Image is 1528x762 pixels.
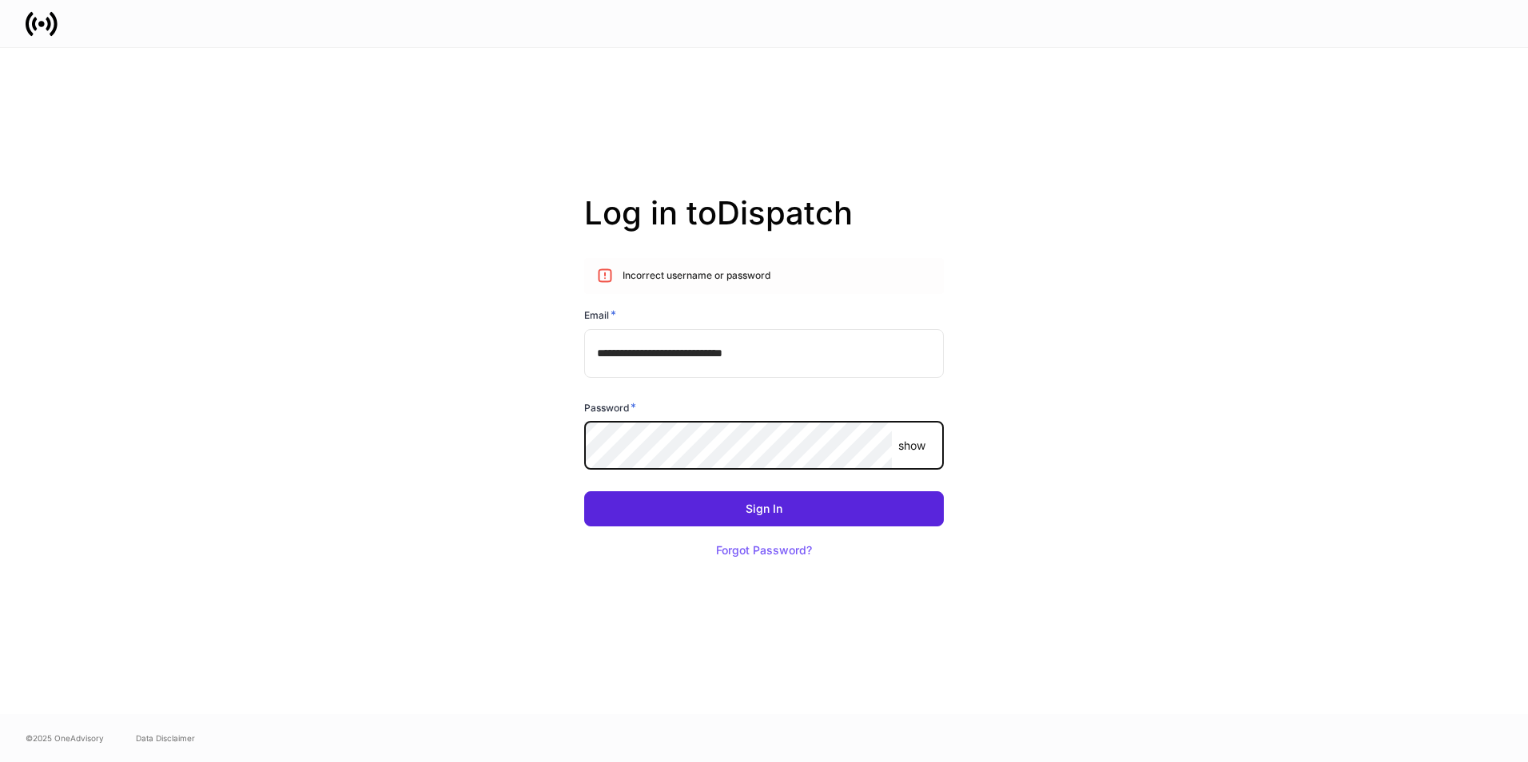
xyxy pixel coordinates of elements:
[898,438,925,454] p: show
[584,307,616,323] h6: Email
[623,263,770,289] div: Incorrect username or password
[136,732,195,744] a: Data Disclaimer
[716,545,812,556] div: Forgot Password?
[584,491,944,526] button: Sign In
[584,399,636,415] h6: Password
[696,533,832,568] button: Forgot Password?
[860,436,879,455] keeper-lock: Open Keeper Popup
[26,732,104,744] span: © 2025 OneAdvisory
[746,503,782,514] div: Sign In
[584,194,944,258] h2: Log in to Dispatch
